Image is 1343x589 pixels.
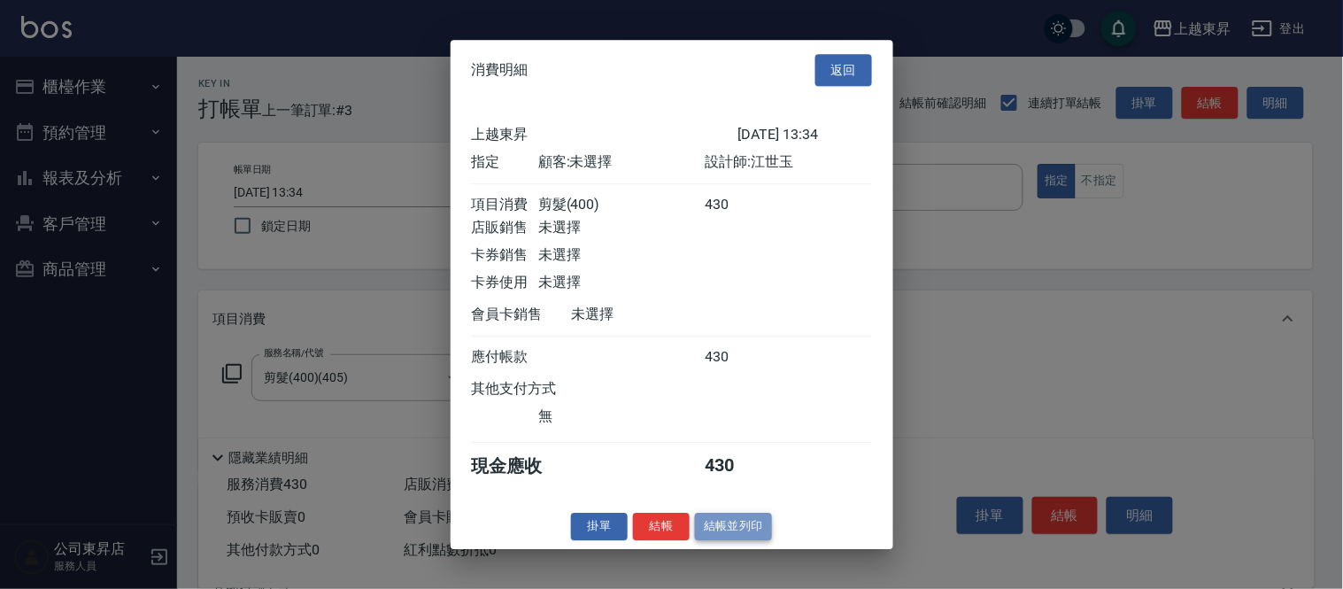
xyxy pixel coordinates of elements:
div: [DATE] 13:34 [738,126,872,144]
div: 未選擇 [538,219,705,237]
button: 結帳 [633,513,690,540]
div: 430 [705,348,771,367]
div: 上越東昇 [472,126,738,144]
div: 項目消費 [472,196,538,214]
button: 掛單 [571,513,628,540]
div: 未選擇 [538,246,705,265]
div: 無 [538,407,705,426]
span: 消費明細 [472,61,529,79]
div: 現金應收 [472,454,572,478]
div: 卡券使用 [472,274,538,292]
div: 店販銷售 [472,219,538,237]
div: 會員卡銷售 [472,306,572,324]
div: 剪髮(400) [538,196,705,214]
div: 顧客: 未選擇 [538,153,705,172]
div: 其他支付方式 [472,380,606,399]
div: 未選擇 [572,306,738,324]
div: 卡券銷售 [472,246,538,265]
div: 430 [705,454,771,478]
div: 未選擇 [538,274,705,292]
button: 結帳並列印 [695,513,772,540]
button: 返回 [815,54,872,87]
div: 設計師: 江世玉 [705,153,871,172]
div: 430 [705,196,771,214]
div: 指定 [472,153,538,172]
div: 應付帳款 [472,348,538,367]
